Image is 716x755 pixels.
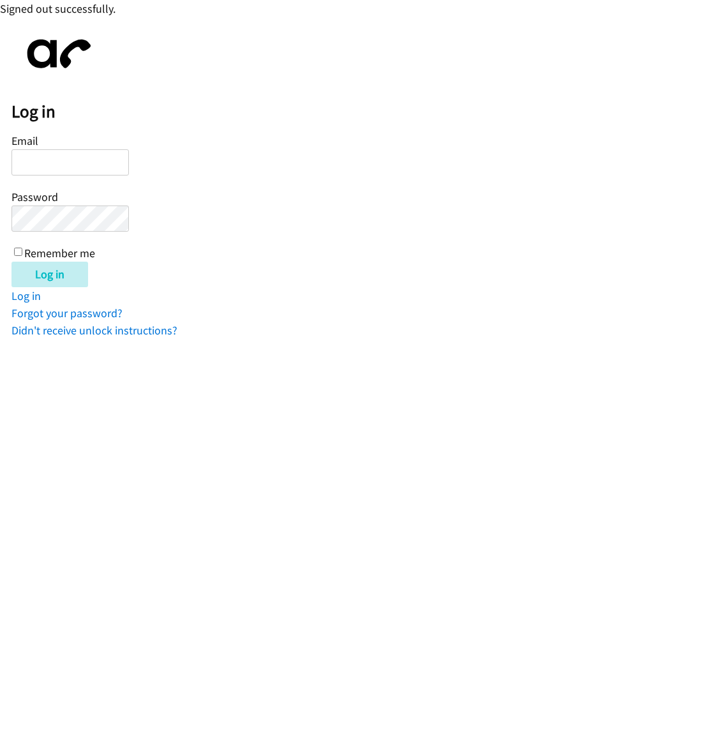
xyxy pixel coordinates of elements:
[11,288,41,303] a: Log in
[11,306,123,320] a: Forgot your password?
[11,101,716,123] h2: Log in
[11,323,177,338] a: Didn't receive unlock instructions?
[11,29,101,79] img: aphone-8a226864a2ddd6a5e75d1ebefc011f4aa8f32683c2d82f3fb0802fe031f96514.svg
[11,262,88,287] input: Log in
[11,133,38,148] label: Email
[11,190,58,204] label: Password
[24,246,95,260] label: Remember me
